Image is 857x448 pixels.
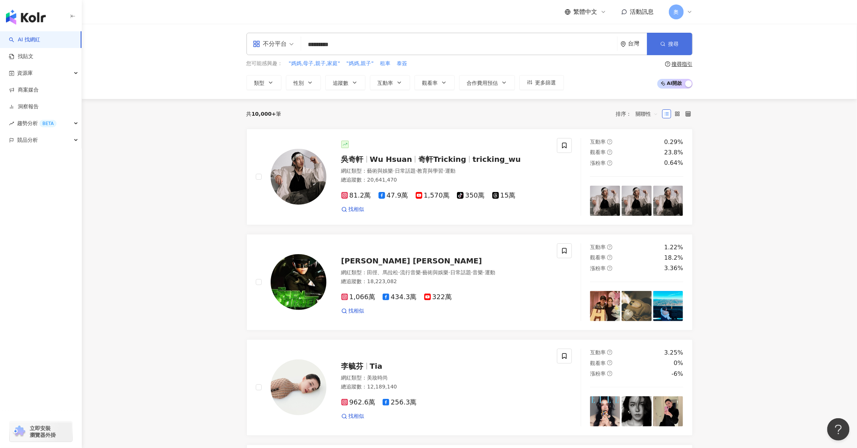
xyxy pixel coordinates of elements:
[253,38,287,50] div: 不分平台
[367,168,393,174] span: 藝術與娛樂
[445,168,455,174] span: 運動
[664,243,683,252] div: 1.22%
[418,155,466,164] span: 奇軒Tricking
[341,413,364,420] a: 找相似
[378,80,393,86] span: 互動率
[607,150,612,155] span: question-circle
[12,426,26,438] img: chrome extension
[380,60,390,67] span: 租車
[399,269,400,275] span: ·
[664,349,683,357] div: 3.25%
[367,375,388,381] span: 美妝時尚
[9,53,33,60] a: 找貼文
[6,10,46,25] img: logo
[294,80,304,86] span: 性別
[247,111,281,117] div: 共 筆
[421,269,422,275] span: ·
[590,360,606,366] span: 觀看率
[416,192,450,199] span: 1,570萬
[590,244,606,250] span: 互動率
[247,234,693,330] a: KOL Avatar[PERSON_NAME] [PERSON_NAME]網紅類型：田徑、馬拉松·流行音樂·藝術與娛樂·日常話題·音樂·運動總追蹤數：18,223,0821,066萬434.3萬...
[424,293,452,301] span: 322萬
[9,121,14,126] span: rise
[653,396,683,426] img: post-image
[400,269,421,275] span: 流行音樂
[9,36,40,44] a: searchAI 找網紅
[607,160,612,166] span: question-circle
[628,41,647,47] div: 台灣
[450,269,471,275] span: 日常話題
[271,254,326,310] img: KOL Avatar
[653,291,683,321] img: post-image
[341,374,548,382] div: 網紅類型 ：
[333,80,349,86] span: 追蹤數
[607,255,612,260] span: question-circle
[415,75,455,90] button: 觀看率
[271,149,326,205] img: KOL Avatar
[346,60,374,68] button: "媽媽,親子"
[341,256,482,265] span: [PERSON_NAME] [PERSON_NAME]
[271,359,326,415] img: KOL Avatar
[827,418,850,441] iframe: Help Scout Beacon - Open
[590,149,606,155] span: 觀看率
[674,359,683,367] div: 0%
[473,155,521,164] span: tricking_wu
[397,60,407,67] span: 泰簽
[252,111,276,117] span: 10,000+
[380,60,391,68] button: 租車
[341,192,371,199] span: 81.2萬
[247,60,283,67] span: 您可能感興趣：
[607,371,612,376] span: question-circle
[590,265,606,271] span: 漲粉率
[247,75,281,90] button: 類型
[590,255,606,260] span: 觀看率
[485,269,495,275] span: 運動
[622,396,652,426] img: post-image
[349,307,364,315] span: 找相似
[607,360,612,365] span: question-circle
[668,41,679,47] span: 搜尋
[647,33,692,55] button: 搜尋
[286,75,321,90] button: 性別
[664,138,683,146] div: 0.29%
[590,291,620,321] img: post-image
[664,159,683,167] div: 0.64%
[341,206,364,213] a: 找相似
[590,139,606,145] span: 互動率
[370,362,383,371] span: Tia
[616,108,662,120] div: 排序：
[30,425,56,438] span: 立即安裝 瀏覽器外掛
[622,291,652,321] img: post-image
[395,168,416,174] span: 日常話題
[590,349,606,355] span: 互動率
[665,61,670,67] span: question-circle
[664,264,683,272] div: 3.36%
[370,75,410,90] button: 互動率
[349,413,364,420] span: 找相似
[674,8,679,16] span: 奧
[574,8,597,16] span: 繁體中文
[607,350,612,355] span: question-circle
[672,61,693,67] div: 搜尋指引
[422,80,438,86] span: 觀看率
[39,120,57,127] div: BETA
[459,75,515,90] button: 合作費用預估
[341,176,548,184] div: 總追蹤數 ： 20,641,470
[457,192,484,199] span: 350萬
[422,269,448,275] span: 藝術與娛樂
[393,168,395,174] span: ·
[664,254,683,262] div: 18.2%
[17,132,38,148] span: 競品分析
[621,41,626,47] span: environment
[341,278,548,285] div: 總追蹤數 ： 18,223,082
[607,139,612,144] span: question-circle
[341,293,376,301] span: 1,066萬
[590,396,620,426] img: post-image
[467,80,498,86] span: 合作費用預估
[289,60,341,68] button: "媽媽,母子,親子,家庭"
[10,422,72,442] a: chrome extension立即安裝 瀏覽器外掛
[630,8,654,15] span: 活動訊息
[664,148,683,157] div: 23.8%
[341,399,376,406] span: 962.6萬
[9,86,39,94] a: 商案媒合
